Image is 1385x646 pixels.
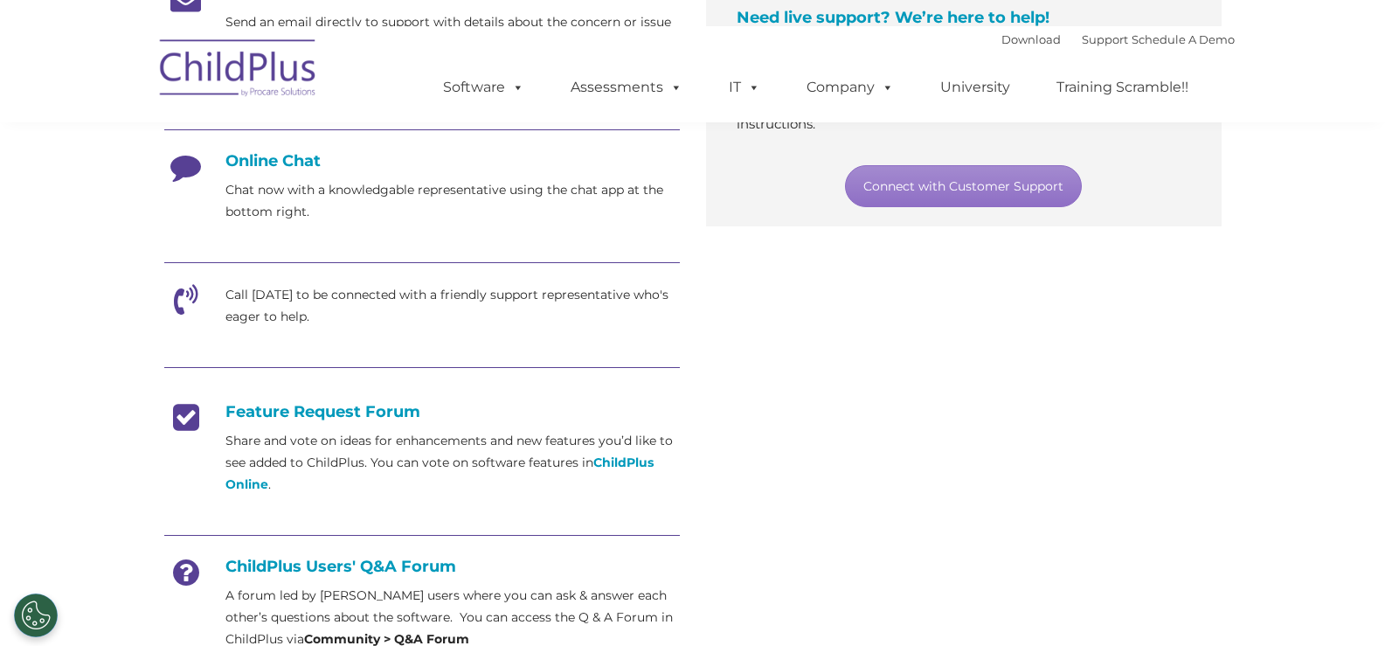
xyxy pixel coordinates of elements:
a: Schedule A Demo [1132,32,1235,46]
p: Call [DATE] to be connected with a friendly support representative who's eager to help. [225,284,680,328]
font: | [1001,32,1235,46]
img: ChildPlus by Procare Solutions [151,27,326,115]
h4: Feature Request Forum [164,402,680,421]
a: IT [711,70,778,105]
a: Company [789,70,911,105]
a: University [923,70,1028,105]
a: Training Scramble!! [1039,70,1206,105]
span: Need live support? We’re here to help! [737,8,1049,27]
a: Connect with Customer Support [845,165,1082,207]
button: Cookies Settings [14,594,58,637]
h4: ChildPlus Users' Q&A Forum [164,557,680,576]
p: Send an email directly to support with details about the concern or issue you are experiencing. [225,11,680,55]
a: Software [426,70,542,105]
a: Assessments [553,70,700,105]
p: Chat now with a knowledgable representative using the chat app at the bottom right. [225,179,680,223]
a: Download [1001,32,1061,46]
h4: Online Chat [164,151,680,170]
iframe: Chat Widget [1298,562,1385,646]
a: ChildPlus Online [225,455,654,492]
a: Support [1082,32,1128,46]
p: Share and vote on ideas for enhancements and new features you’d like to see added to ChildPlus. Y... [225,430,680,496]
